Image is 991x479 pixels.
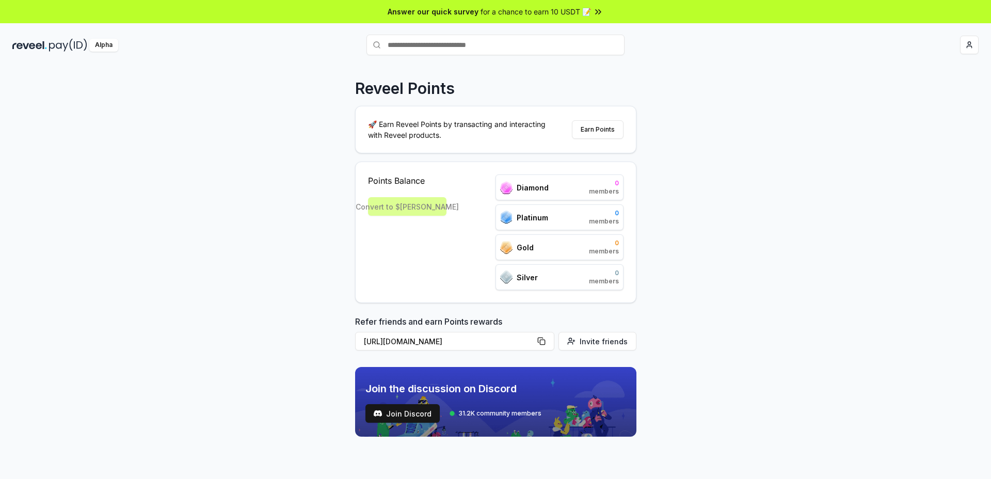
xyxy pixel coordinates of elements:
[589,217,619,226] span: members
[374,409,382,418] img: test
[589,187,619,196] span: members
[589,247,619,256] span: members
[388,6,478,17] span: Answer our quick survey
[500,211,513,224] img: ranks_icon
[355,367,636,437] img: discord_banner
[558,332,636,350] button: Invite friends
[365,404,440,423] a: testJoin Discord
[355,332,554,350] button: [URL][DOMAIN_NAME]
[365,404,440,423] button: Join Discord
[517,242,534,253] span: Gold
[589,277,619,285] span: members
[517,272,538,283] span: Silver
[580,336,628,347] span: Invite friends
[355,79,455,98] p: Reveel Points
[49,39,87,52] img: pay_id
[500,181,513,194] img: ranks_icon
[589,209,619,217] span: 0
[572,120,624,139] button: Earn Points
[517,182,549,193] span: Diamond
[589,239,619,247] span: 0
[458,409,541,418] span: 31.2K community members
[368,119,554,140] p: 🚀 Earn Reveel Points by transacting and interacting with Reveel products.
[355,315,636,355] div: Refer friends and earn Points rewards
[481,6,591,17] span: for a chance to earn 10 USDT 📝
[517,212,548,223] span: Platinum
[589,269,619,277] span: 0
[368,174,446,187] span: Points Balance
[89,39,118,52] div: Alpha
[500,241,513,254] img: ranks_icon
[386,408,431,419] span: Join Discord
[12,39,47,52] img: reveel_dark
[365,381,541,396] span: Join the discussion on Discord
[500,270,513,284] img: ranks_icon
[589,179,619,187] span: 0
